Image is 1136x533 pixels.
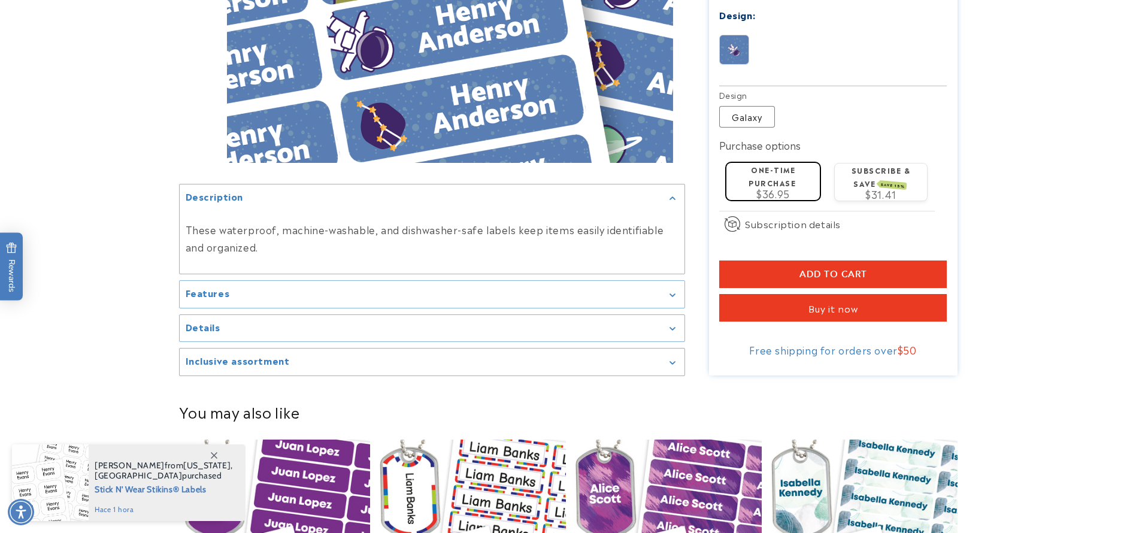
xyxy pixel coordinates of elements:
[719,261,947,288] button: Add to cart
[180,349,684,375] summary: Inclusive assortment
[756,186,790,201] span: $36.95
[719,294,947,322] button: Buy it now
[180,184,684,211] summary: Description
[719,89,748,101] legend: Design
[180,314,684,341] summary: Details
[865,187,896,201] span: $31.41
[719,8,755,22] label: Design:
[186,190,244,202] h2: Description
[180,281,684,308] summary: Features
[852,165,911,188] label: Subscribe & save
[719,344,947,356] div: Free shipping for orders over
[879,180,907,190] span: SAVE 15%
[898,343,904,357] span: $
[186,220,678,255] p: These waterproof, machine-washable, and dishwasher-safe labels keep items easily identifiable and...
[186,320,220,332] h2: Details
[95,504,233,515] span: hace 1 hora
[903,343,916,357] span: 50
[186,287,230,299] h2: Features
[186,355,290,367] h2: Inclusive assortment
[179,402,958,421] h2: You may also like
[95,461,233,481] span: from , purchased
[719,106,775,128] label: Galaxy
[720,35,749,64] img: Abstract Butterfly
[749,164,796,187] label: One-time purchase
[183,460,231,471] span: [US_STATE]
[799,269,867,280] span: Add to cart
[6,243,17,292] span: Rewards
[719,138,801,152] label: Purchase options
[745,217,841,231] span: Subscription details
[8,499,34,525] div: Accessibility Menu
[10,437,152,473] iframe: Sign Up via Text for Offers
[95,481,233,496] span: Stick N' Wear Stikins® Labels
[95,470,182,481] span: [GEOGRAPHIC_DATA]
